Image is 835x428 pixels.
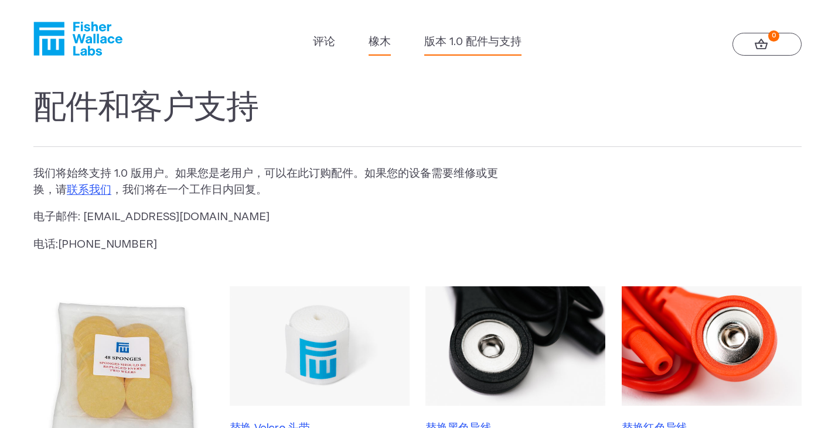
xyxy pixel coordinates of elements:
font: 配件和客户支持 [33,91,258,124]
a: 橡木 [369,34,391,50]
font: ，我们将在一个工作日内回复。 [111,184,267,196]
font: 评论 [313,36,335,47]
font: 橡木 [369,36,391,47]
font: 0 [772,32,776,39]
img: 替换 Velcro 头带 [230,286,410,406]
a: 联系我们 [67,184,111,196]
img: 替换红色导线 [622,286,802,406]
font: 电话:[PHONE_NUMBER] [33,239,157,250]
a: 0 [732,33,802,56]
a: 版本 1.0 配件与支持 [424,34,522,50]
img: 替换黑色导线 [425,286,605,406]
font: 电子邮件: [EMAIL_ADDRESS][DOMAIN_NAME] [33,211,270,222]
a: 评论 [313,34,335,50]
a: 费舍尔·华莱士 [33,22,122,56]
font: 版本 1.0 配件与支持 [424,36,522,47]
font: 我们将始终支持 1.0 版用户。如果您是老用户，可以在此订购配件。如果您的设备需要维修或更换，请 [33,168,498,196]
